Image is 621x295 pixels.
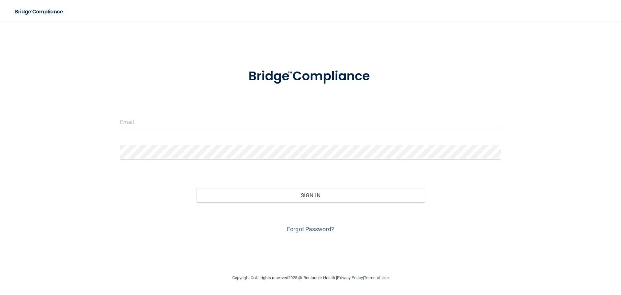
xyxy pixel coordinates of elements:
[10,5,69,18] img: bridge_compliance_login_screen.278c3ca4.svg
[287,226,334,233] a: Forgot Password?
[364,275,389,280] a: Terms of Use
[192,267,429,288] div: Copyright © All rights reserved 2025 @ Rectangle Health | |
[235,60,386,93] img: bridge_compliance_login_screen.278c3ca4.svg
[120,115,501,129] input: Email
[337,275,363,280] a: Privacy Policy
[196,188,425,202] button: Sign In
